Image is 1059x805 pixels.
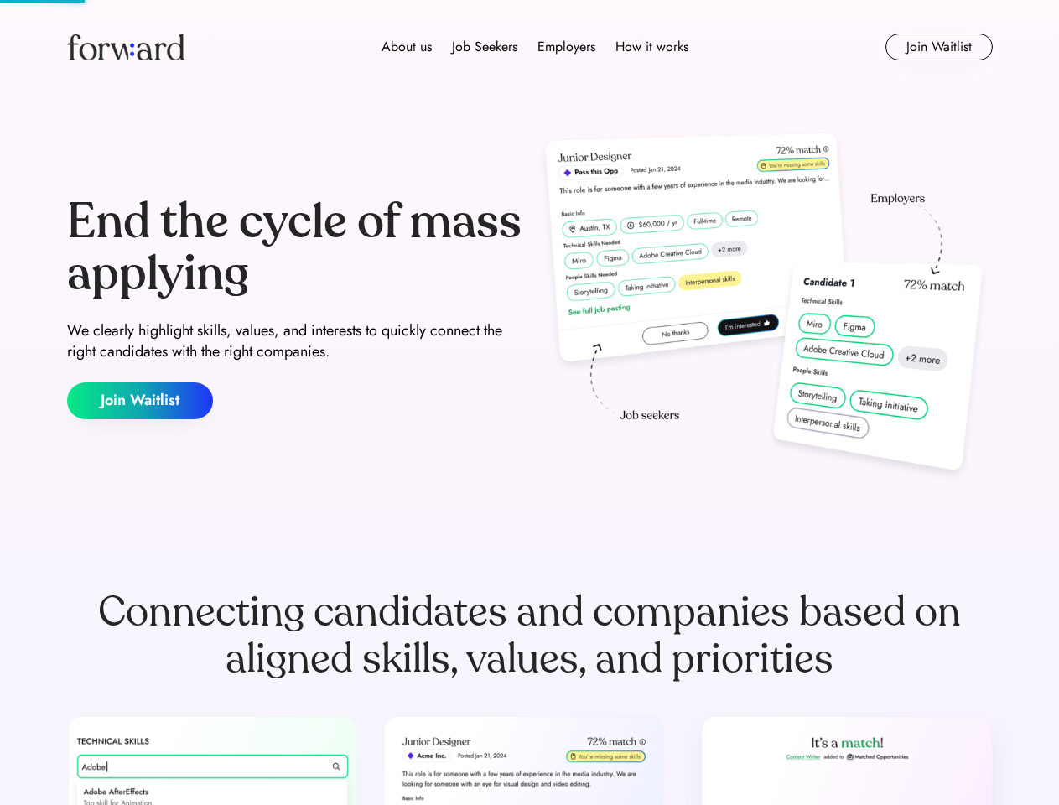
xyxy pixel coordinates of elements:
div: Job Seekers [452,37,517,57]
div: Employers [537,37,595,57]
div: We clearly highlight skills, values, and interests to quickly connect the right candidates with t... [67,320,523,362]
img: hero-image.png [537,127,993,488]
img: Forward logo [67,34,184,60]
div: About us [382,37,432,57]
div: How it works [615,37,688,57]
div: End the cycle of mass applying [67,196,523,299]
button: Join Waitlist [67,382,213,419]
div: Connecting candidates and companies based on aligned skills, values, and priorities [67,589,993,683]
button: Join Waitlist [885,34,993,60]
